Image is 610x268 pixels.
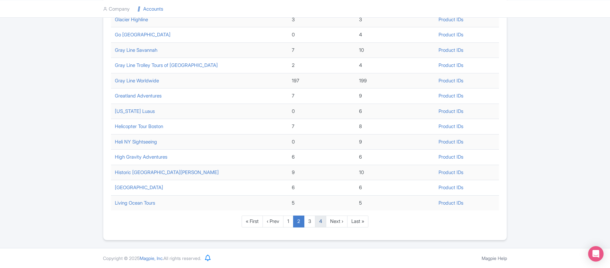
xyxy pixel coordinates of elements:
a: Product IDs [439,16,463,23]
a: 4 [315,216,326,227]
td: 5 [288,195,355,210]
a: 3 [304,216,315,227]
td: 3 [355,12,435,27]
a: Product IDs [439,139,463,145]
a: High Gravity Adventures [115,154,167,160]
a: Last » [347,216,368,227]
a: Magpie Help [482,255,507,261]
td: 9 [288,165,355,180]
a: Helicopter Tour Boston [115,123,163,129]
a: Gray Line Trolley Tours of [GEOGRAPHIC_DATA] [115,62,218,68]
a: Gray Line Savannah [115,47,157,53]
td: 6 [355,104,435,119]
td: 5 [355,195,435,210]
a: Product IDs [439,47,463,53]
td: 199 [355,73,435,88]
a: Product IDs [439,93,463,99]
a: Greatland Adventures [115,93,162,99]
a: Next › [326,216,347,227]
td: 8 [355,119,435,134]
td: 6 [355,150,435,165]
a: Product IDs [439,200,463,206]
td: 4 [355,58,435,73]
a: « First [242,216,263,227]
td: 7 [288,119,355,134]
a: Product IDs [439,154,463,160]
a: Product IDs [439,78,463,84]
td: 10 [355,165,435,180]
td: 4 [355,27,435,43]
a: Product IDs [439,108,463,114]
a: Heli NY Sightseeing [115,139,157,145]
a: Product IDs [439,62,463,68]
td: 197 [288,73,355,88]
td: 2 [288,58,355,73]
a: Glacier Highline [115,16,148,23]
a: 2 [293,216,304,227]
td: 0 [288,27,355,43]
td: 10 [355,42,435,58]
span: Magpie, Inc. [140,255,163,261]
a: Product IDs [439,32,463,38]
a: Gray Line Worldwide [115,78,159,84]
a: Product IDs [439,123,463,129]
td: 0 [288,134,355,150]
a: [US_STATE] Luaus [115,108,155,114]
a: [GEOGRAPHIC_DATA] [115,184,163,190]
a: Product IDs [439,184,463,190]
a: Living Ocean Tours [115,200,155,206]
div: Copyright © 2025 All rights reserved. [99,255,205,262]
a: Product IDs [439,169,463,175]
div: Open Intercom Messenger [588,246,604,262]
td: 7 [288,42,355,58]
td: 9 [355,88,435,104]
td: 6 [288,150,355,165]
a: ‹ Prev [263,216,283,227]
a: Go [GEOGRAPHIC_DATA] [115,32,171,38]
td: 0 [288,104,355,119]
a: Historic [GEOGRAPHIC_DATA][PERSON_NAME] [115,169,219,175]
td: 6 [288,180,355,196]
a: 1 [283,216,293,227]
td: 7 [288,88,355,104]
td: 9 [355,134,435,150]
td: 3 [288,12,355,27]
td: 6 [355,180,435,196]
